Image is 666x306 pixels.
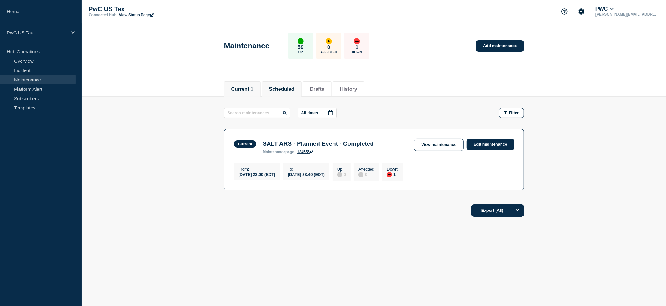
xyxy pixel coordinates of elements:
[352,51,362,54] p: Down
[298,38,304,44] div: up
[89,6,214,13] p: PwC US Tax
[476,40,524,52] a: Add maintenance
[298,108,337,118] button: All dates
[231,86,254,92] button: Current 1
[414,139,463,151] a: View maintenance
[387,172,392,177] div: down
[288,167,325,172] p: To :
[355,44,358,51] p: 1
[224,41,269,50] h1: Maintenance
[358,167,374,172] p: Affected :
[467,139,514,150] a: Edit maintenance
[7,30,67,35] p: PwC US Tax
[288,172,325,177] div: [DATE] 23:40 (EDT)
[594,6,615,12] button: PWC
[238,142,253,146] div: Current
[387,167,398,172] p: Down :
[239,172,275,177] div: [DATE] 23:00 (EDT)
[471,204,524,217] button: Export (All)
[387,172,398,177] div: 1
[354,38,360,44] div: down
[263,150,294,154] p: page
[251,86,254,92] span: 1
[301,110,318,115] p: All dates
[269,86,294,92] button: Scheduled
[119,13,154,17] a: View Status Page
[310,86,324,92] button: Drafts
[263,140,374,147] h3: SALT ARS - Planned Event - Completed
[337,172,346,177] div: 0
[327,44,330,51] p: 0
[558,5,571,18] button: Support
[298,51,303,54] p: Up
[89,13,116,17] p: Connected Hub
[239,167,275,172] p: From :
[358,172,374,177] div: 0
[340,86,357,92] button: History
[263,150,285,154] span: maintenance
[298,44,303,51] p: 59
[326,38,332,44] div: affected
[337,172,342,177] div: disabled
[594,12,659,17] p: [PERSON_NAME][EMAIL_ADDRESS][PERSON_NAME][DOMAIN_NAME]
[358,172,363,177] div: disabled
[511,204,524,217] button: Options
[320,51,337,54] p: Affected
[509,110,519,115] span: Filter
[297,150,313,154] a: 134556
[224,108,290,118] input: Search maintenances
[575,5,588,18] button: Account settings
[499,108,524,118] button: Filter
[337,167,346,172] p: Up :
